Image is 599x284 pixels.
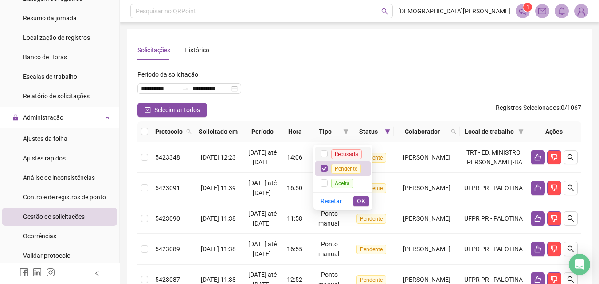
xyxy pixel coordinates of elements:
div: Solicitações [137,45,170,55]
span: search [381,8,388,15]
span: [DATE] 11:38 [201,215,236,222]
span: dislike [551,245,558,253]
span: instagram [46,268,55,277]
span: Aceita [331,179,353,188]
div: Ações [531,127,578,136]
span: Análise de inconsistências [23,174,95,181]
span: 16:55 [287,245,302,253]
span: [DATE] até [DATE] [248,241,277,257]
span: OK [357,196,365,206]
span: [PERSON_NAME] [403,276,450,283]
span: Validar protocolo [23,252,70,259]
span: search [567,276,574,283]
span: [DATE] até [DATE] [248,210,277,227]
sup: 1 [523,3,532,12]
span: [PERSON_NAME] [403,245,450,253]
span: Local de trabalho [463,127,515,136]
span: mail [538,7,546,15]
span: Pendente [331,164,361,174]
span: Escalas de trabalho [23,73,77,80]
span: bell [558,7,566,15]
span: Banco de Horas [23,54,67,61]
span: Selecionar todos [154,105,200,115]
button: OK [353,196,369,206]
span: Relatório de solicitações [23,93,90,100]
span: search [567,215,574,222]
button: Resetar [317,196,345,206]
span: Resumo da jornada [23,15,77,22]
span: [DATE] 12:23 [201,154,236,161]
span: facebook [20,268,28,277]
div: Histórico [184,45,209,55]
span: search [451,129,456,134]
span: [DATE] até [DATE] [248,149,277,166]
span: Pendente [356,214,386,224]
span: [DATE] 11:39 [201,184,236,191]
span: [DEMOGRAPHIC_DATA][PERSON_NAME] [398,6,510,16]
span: 14:06 [287,154,302,161]
span: search [567,154,574,161]
span: Recusada [331,149,362,159]
span: to [182,85,189,92]
span: [PERSON_NAME] [403,215,450,222]
span: Ponto manual [318,210,339,227]
th: Período [241,121,283,142]
span: Ocorrências [23,233,56,240]
span: Resetar [321,196,342,206]
span: dislike [551,154,558,161]
span: Tipo [311,127,340,136]
span: search [567,245,574,253]
div: Open Intercom Messenger [569,254,590,275]
span: Colaborador [397,127,447,136]
span: like [534,245,541,253]
span: filter [383,125,392,138]
span: search [184,125,193,138]
span: 16:50 [287,184,302,191]
span: Gestão de solicitações [23,213,85,220]
span: : 0 / 1067 [496,103,581,117]
span: like [534,276,541,283]
span: swap-right [182,85,189,92]
img: 69351 [575,4,588,18]
span: lock [12,114,19,121]
span: like [534,154,541,161]
span: 1 [526,4,529,10]
span: filter [518,129,524,134]
span: [DATE] 11:38 [201,276,236,283]
span: like [534,215,541,222]
span: Ponto manual [318,241,339,257]
span: filter [385,129,390,134]
span: 12:52 [287,276,302,283]
span: search [186,129,192,134]
span: Pendente [356,245,386,254]
span: 5423087 [155,276,180,283]
span: dislike [551,215,558,222]
span: [DATE] 11:38 [201,245,236,253]
th: Hora [283,121,307,142]
span: dislike [551,184,558,191]
span: linkedin [33,268,42,277]
span: Protocolo [155,127,183,136]
td: UFPR PR - PALOTINA [460,234,527,265]
span: like [534,184,541,191]
span: 11:58 [287,215,302,222]
span: Localização de registros [23,34,90,41]
span: Administração [23,114,63,121]
th: Solicitado em [195,121,241,142]
span: 5423090 [155,215,180,222]
span: 5423091 [155,184,180,191]
span: Ajustes rápidos [23,155,66,162]
td: TRT - ED. MINISTRO [PERSON_NAME]-BA [460,142,527,173]
span: Status [356,127,381,136]
span: 5423089 [155,245,180,253]
span: Controle de registros de ponto [23,194,106,201]
span: [DATE] até [DATE] [248,179,277,196]
button: Selecionar todos [137,103,207,117]
span: filter [341,125,350,138]
span: filter [343,129,348,134]
span: left [94,270,100,276]
span: Registros Selecionados [496,104,560,111]
span: check-square [145,107,151,113]
td: UFPR PR - PALOTINA [460,203,527,234]
span: [PERSON_NAME] [403,154,450,161]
